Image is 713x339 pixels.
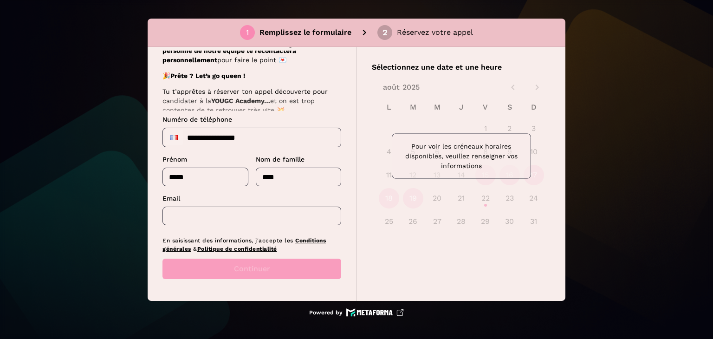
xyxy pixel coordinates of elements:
span: Nom de famille [256,156,305,163]
p: Pour voir les créneaux horaires disponibles, veuillez renseigner vos informations [400,142,523,171]
p: En saisissant des informations, j'accepte les [162,236,341,253]
strong: Prête ? Let’s go queen ! [170,72,245,79]
p: Tu t’apprêtes à réserver ton appel découverte pour candidater à la et on est trop contentes de te... [162,87,338,115]
span: & [193,246,197,252]
strong: une personne de notre équipe te recontactera personnellement [162,38,336,64]
p: 👉 Si besoin, pour faire le point 💌 [162,37,338,65]
p: Powered by [309,309,343,316]
span: Email [162,195,180,202]
div: 1 [246,28,249,37]
div: France: + 33 [165,130,183,145]
p: Sélectionnez une date et une heure [372,62,551,73]
span: Numéro de téléphone [162,116,232,123]
p: 🎉 [162,71,338,80]
p: Réservez votre appel [397,27,473,38]
a: Politique de confidentialité [197,246,277,252]
span: Prénom [162,156,187,163]
div: 2 [382,28,388,37]
strong: YOUGC Academy… [211,97,270,104]
p: Remplissez le formulaire [259,27,351,38]
a: Powered by [309,308,404,317]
